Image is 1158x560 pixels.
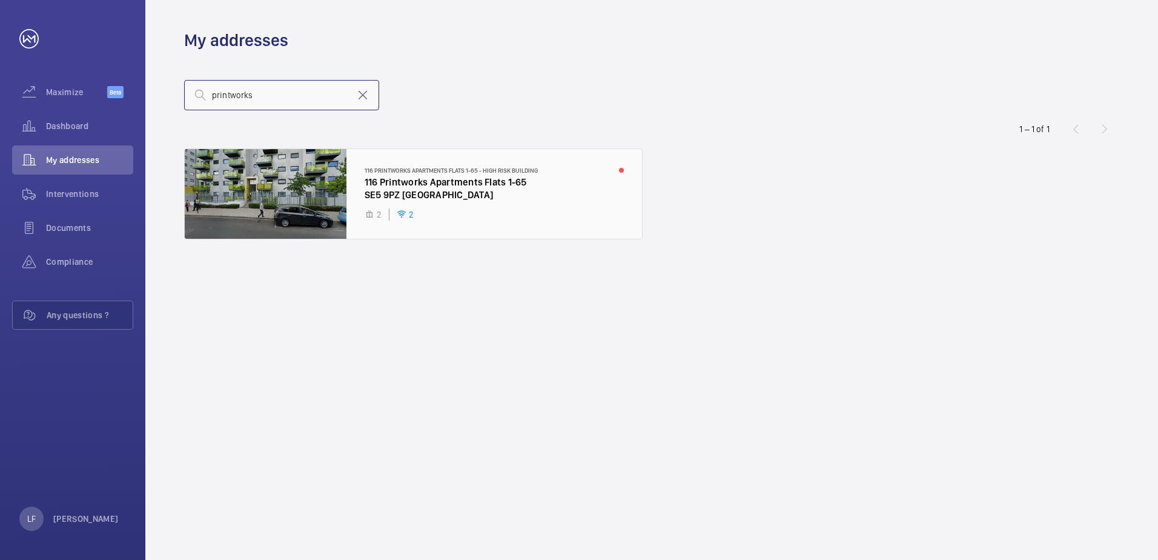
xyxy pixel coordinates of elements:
span: Dashboard [46,120,133,132]
span: Any questions ? [47,309,133,321]
p: [PERSON_NAME] [53,513,119,525]
h1: My addresses [184,29,288,52]
span: Beta [107,86,124,98]
span: Maximize [46,86,107,98]
input: Search by address [184,80,379,110]
span: Compliance [46,256,133,268]
span: Documents [46,222,133,234]
span: Interventions [46,188,133,200]
div: 1 – 1 of 1 [1019,123,1050,135]
p: LF [27,513,36,525]
span: My addresses [46,154,133,166]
